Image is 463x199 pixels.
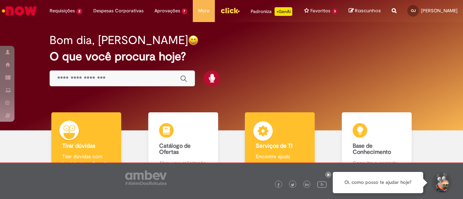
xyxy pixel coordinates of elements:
[275,7,292,16] p: +GenAi
[50,34,188,47] h2: Bom dia, [PERSON_NAME]
[125,170,167,185] img: logo_footer_ambev_rotulo_gray.png
[411,8,416,13] span: OJ
[349,8,381,14] a: Rascunhos
[430,172,452,194] button: Iniciar Conversa de Suporte
[188,35,199,46] img: happy-face.png
[50,50,413,63] h2: O que você procura hoje?
[154,7,180,14] span: Aprovações
[305,183,309,187] img: logo_footer_linkedin.png
[198,7,209,14] span: More
[76,8,82,14] span: 2
[291,183,294,187] img: logo_footer_twitter.png
[231,112,328,175] a: Serviços de TI Encontre ajuda
[256,142,293,150] b: Serviços de TI
[1,4,38,18] img: ServiceNow
[333,172,423,193] div: Oi, como posso te ajudar hoje?
[62,153,110,167] p: Tirar dúvidas com Lupi Assist e Gen Ai
[317,179,327,189] img: logo_footer_youtube.png
[182,8,188,14] span: 7
[50,7,75,14] span: Requisições
[159,159,207,166] p: Abra uma solicitação
[159,142,191,156] b: Catálogo de Ofertas
[353,159,401,166] p: Consulte e aprenda
[353,142,391,156] b: Base de Conhecimento
[62,142,95,150] b: Tirar dúvidas
[251,7,292,16] div: Padroniza
[355,7,381,14] span: Rascunhos
[332,8,338,14] span: 3
[277,183,280,187] img: logo_footer_facebook.png
[38,112,135,175] a: Tirar dúvidas Tirar dúvidas com Lupi Assist e Gen Ai
[256,153,304,160] p: Encontre ajuda
[421,8,458,14] span: [PERSON_NAME]
[93,7,144,14] span: Despesas Corporativas
[135,112,232,175] a: Catálogo de Ofertas Abra uma solicitação
[328,112,425,175] a: Base de Conhecimento Consulte e aprenda
[310,7,330,14] span: Favoritos
[220,5,240,16] img: click_logo_yellow_360x200.png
